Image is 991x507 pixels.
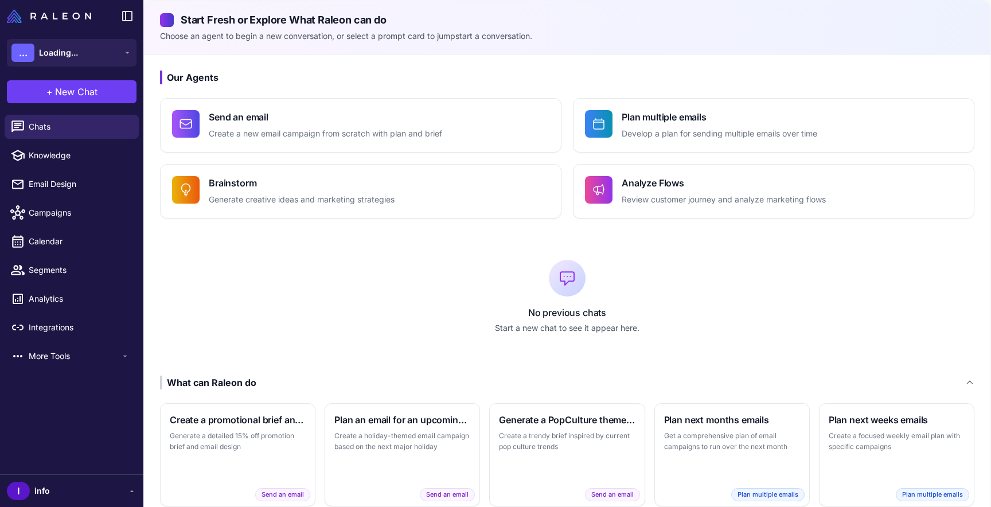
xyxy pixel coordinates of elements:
span: Plan multiple emails [896,488,969,501]
button: Generate a PopCulture themed briefCreate a trendy brief inspired by current pop culture trendsSen... [489,403,645,506]
h4: Analyze Flows [622,176,826,190]
p: No previous chats [160,306,974,319]
span: Loading... [39,46,78,59]
span: Integrations [29,321,130,334]
a: Analytics [5,287,139,311]
img: Raleon Logo [7,9,91,23]
h3: Our Agents [160,71,974,84]
h3: Plan next months emails [664,413,800,427]
span: Analytics [29,292,130,305]
a: Knowledge [5,143,139,167]
span: Chats [29,120,130,133]
p: Choose an agent to begin a new conversation, or select a prompt card to jumpstart a conversation. [160,30,974,42]
a: Raleon Logo [7,9,96,23]
a: Campaigns [5,201,139,225]
h4: Plan multiple emails [622,110,817,124]
span: info [34,485,50,497]
button: Plan next months emailsGet a comprehensive plan of email campaigns to run over the next monthPlan... [654,403,810,506]
a: Chats [5,115,139,139]
button: Analyze FlowsReview customer journey and analyze marketing flows [573,164,974,219]
span: Knowledge [29,149,130,162]
span: More Tools [29,350,120,362]
h4: Brainstorm [209,176,395,190]
h3: Plan an email for an upcoming holiday [334,413,470,427]
p: Create a holiday-themed email campaign based on the next major holiday [334,430,470,453]
h3: Generate a PopCulture themed brief [499,413,635,427]
span: + [46,85,53,99]
button: ...Loading... [7,39,136,67]
span: Plan multiple emails [731,488,805,501]
p: Create a new email campaign from scratch with plan and brief [209,127,442,141]
h3: Plan next weeks emails [829,413,965,427]
button: BrainstormGenerate creative ideas and marketing strategies [160,164,561,219]
span: Send an email [255,488,310,501]
p: Generate creative ideas and marketing strategies [209,193,395,206]
a: Calendar [5,229,139,253]
button: Plan next weeks emailsCreate a focused weekly email plan with specific campaignsPlan multiple emails [819,403,974,506]
span: New Chat [55,85,97,99]
a: Integrations [5,315,139,340]
p: Create a focused weekly email plan with specific campaigns [829,430,965,453]
a: Segments [5,258,139,282]
p: Generate a detailed 15% off promotion brief and email design [170,430,306,453]
button: Send an emailCreate a new email campaign from scratch with plan and brief [160,98,561,153]
p: Review customer journey and analyze marketing flows [622,193,826,206]
span: Email Design [29,178,130,190]
p: Get a comprehensive plan of email campaigns to run over the next month [664,430,800,453]
button: Plan an email for an upcoming holidayCreate a holiday-themed email campaign based on the next maj... [325,403,480,506]
span: Send an email [420,488,475,501]
span: Calendar [29,235,130,248]
div: What can Raleon do [160,376,256,389]
h4: Send an email [209,110,442,124]
button: +New Chat [7,80,136,103]
button: Plan multiple emailsDevelop a plan for sending multiple emails over time [573,98,974,153]
button: Create a promotional brief and emailGenerate a detailed 15% off promotion brief and email designS... [160,403,315,506]
p: Develop a plan for sending multiple emails over time [622,127,817,141]
h2: Start Fresh or Explore What Raleon can do [160,12,974,28]
h3: Create a promotional brief and email [170,413,306,427]
p: Start a new chat to see it appear here. [160,322,974,334]
div: I [7,482,30,500]
a: Email Design [5,172,139,196]
span: Campaigns [29,206,130,219]
div: ... [11,44,34,62]
span: Send an email [585,488,640,501]
p: Create a trendy brief inspired by current pop culture trends [499,430,635,453]
span: Segments [29,264,130,276]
